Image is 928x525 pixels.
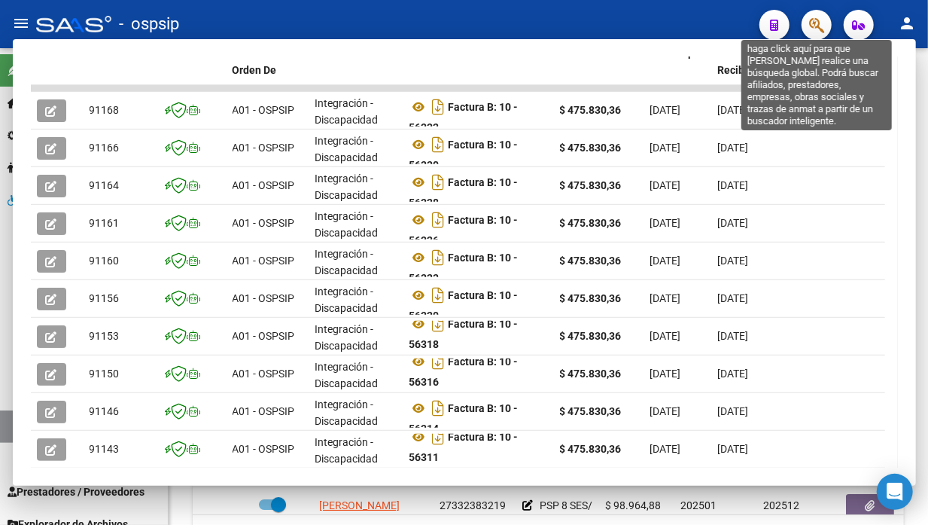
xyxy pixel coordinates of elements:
[554,37,644,103] datatable-header-cell: Monto
[560,142,622,154] strong: $ 475.830,36
[605,499,661,511] span: $ 98.964,88
[650,104,681,116] span: [DATE]
[718,142,749,154] span: [DATE]
[409,318,519,350] strong: Factura B: 10 - 56318
[8,160,56,176] span: Padrón
[650,142,681,154] span: [DATE]
[315,398,379,428] span: Integración - Discapacidad
[560,443,622,455] strong: $ 475.830,36
[718,405,749,417] span: [DATE]
[233,47,289,76] span: Facturado x Orden De
[718,330,749,342] span: [DATE]
[90,255,120,267] span: 91160
[780,37,893,103] datatable-header-cell: Hospital
[315,97,379,127] span: Integración - Discapacidad
[8,63,86,79] span: Firma Express
[309,37,403,103] datatable-header-cell: Area
[560,330,622,342] strong: $ 475.830,36
[763,499,799,511] span: 202512
[644,37,712,103] datatable-header-cell: Fecha Cpbt
[718,217,749,229] span: [DATE]
[8,95,46,111] span: Inicio
[8,127,56,144] span: Sistema
[90,330,120,342] span: 91153
[90,142,120,154] span: 91166
[409,431,519,463] strong: Factura B: 10 - 56311
[680,499,717,511] span: 202501
[409,252,519,284] strong: Factura B: 10 - 56323
[560,368,622,380] strong: $ 475.830,36
[409,402,519,435] strong: Factura B: 10 - 56314
[712,37,780,103] datatable-header-cell: Fecha Recibido
[429,283,449,307] i: Descargar documento
[12,14,30,32] mat-icon: menu
[84,37,159,103] datatable-header-cell: ID
[540,499,613,511] span: PSP 8 SES/MES
[429,396,449,420] i: Descargar documento
[560,292,622,304] strong: $ 475.830,36
[90,104,120,116] span: 91168
[560,255,622,267] strong: $ 475.830,36
[650,330,681,342] span: [DATE]
[90,217,120,229] span: 91161
[650,443,681,455] span: [DATE]
[159,37,227,103] datatable-header-cell: CAE
[90,405,120,417] span: 91146
[409,101,519,133] strong: Factura B: 10 - 56332
[650,292,681,304] span: [DATE]
[718,104,749,116] span: [DATE]
[403,37,554,103] datatable-header-cell: CPBT
[718,179,749,191] span: [DATE]
[650,405,681,417] span: [DATE]
[560,405,622,417] strong: $ 475.830,36
[560,104,622,116] strong: $ 475.830,36
[315,285,379,315] span: Integración - Discapacidad
[409,289,519,322] strong: Factura B: 10 - 56320
[233,179,295,191] span: A01 - OSPSIP
[718,255,749,267] span: [DATE]
[877,474,913,510] div: Open Intercom Messenger
[90,368,120,380] span: 91150
[233,217,295,229] span: A01 - OSPSIP
[315,323,379,353] span: Integración - Discapacidad
[429,95,449,119] i: Descargar documento
[315,436,379,465] span: Integración - Discapacidad
[90,443,120,455] span: 91143
[8,484,145,500] span: Prestadores / Proveedores
[227,37,309,103] datatable-header-cell: Facturado x Orden De
[90,292,120,304] span: 91156
[560,179,622,191] strong: $ 475.830,36
[233,292,295,304] span: A01 - OSPSIP
[233,104,295,116] span: A01 - OSPSIP
[718,443,749,455] span: [DATE]
[315,248,379,277] span: Integración - Discapacidad
[650,255,681,267] span: [DATE]
[233,330,295,342] span: A01 - OSPSIP
[90,179,120,191] span: 91164
[650,368,681,380] span: [DATE]
[233,443,295,455] span: A01 - OSPSIP
[315,135,379,164] span: Integración - Discapacidad
[440,499,506,511] span: 27332383219
[233,368,295,380] span: A01 - OSPSIP
[650,179,681,191] span: [DATE]
[409,139,519,171] strong: Factura B: 10 - 56330
[8,192,147,209] span: Integración (discapacidad)
[560,217,622,229] strong: $ 475.830,36
[119,8,179,41] span: - ospsip
[718,47,760,76] span: Fecha Recibido
[429,349,449,374] i: Descargar documento
[315,172,379,202] span: Integración - Discapacidad
[233,255,295,267] span: A01 - OSPSIP
[429,312,449,336] i: Descargar documento
[650,217,681,229] span: [DATE]
[898,14,916,32] mat-icon: person
[429,246,449,270] i: Descargar documento
[718,292,749,304] span: [DATE]
[315,361,379,390] span: Integración - Discapacidad
[718,368,749,380] span: [DATE]
[233,142,295,154] span: A01 - OSPSIP
[429,133,449,157] i: Descargar documento
[319,499,400,511] span: [PERSON_NAME]
[315,210,379,240] span: Integración - Discapacidad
